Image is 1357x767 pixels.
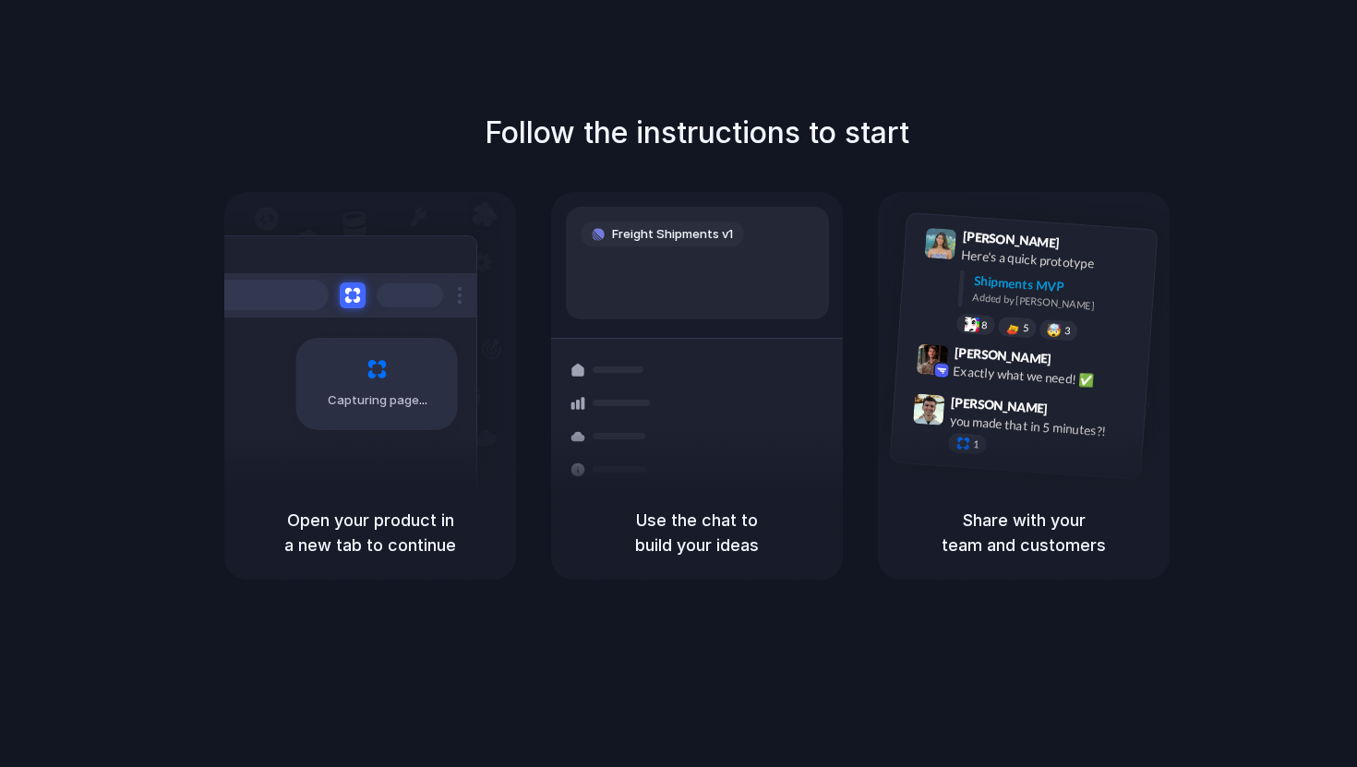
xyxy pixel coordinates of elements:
[900,508,1147,557] h5: Share with your team and customers
[612,225,733,244] span: Freight Shipments v1
[973,439,979,449] span: 1
[954,342,1051,369] span: [PERSON_NAME]
[485,111,909,155] h1: Follow the instructions to start
[246,508,494,557] h5: Open your product in a new tab to continue
[962,226,1060,253] span: [PERSON_NAME]
[972,290,1142,317] div: Added by [PERSON_NAME]
[1064,326,1071,336] span: 3
[949,411,1134,442] div: you made that in 5 minutes?!
[961,246,1146,277] div: Here's a quick prototype
[1053,401,1091,423] span: 9:47 AM
[573,508,821,557] h5: Use the chat to build your ideas
[1023,323,1029,333] span: 5
[1065,235,1103,258] span: 9:41 AM
[1047,323,1063,337] div: 🤯
[973,271,1144,302] div: Shipments MVP
[981,320,988,330] span: 8
[953,361,1137,392] div: Exactly what we need! ✅
[1057,351,1095,373] span: 9:42 AM
[951,392,1049,419] span: [PERSON_NAME]
[328,391,430,410] span: Capturing page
